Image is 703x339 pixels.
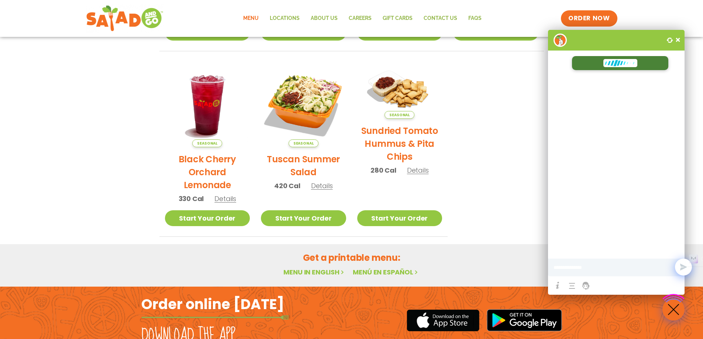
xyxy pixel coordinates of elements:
[261,210,346,226] a: Start Your Order
[289,139,318,147] span: Seasonal
[238,10,487,27] nav: Menu
[552,280,564,291] a: Help
[159,251,544,264] h2: Get a printable menu:
[141,295,284,313] h2: Order online [DATE]
[238,10,264,27] a: Menu
[675,259,692,276] button: Send
[664,34,675,45] div: Reset
[264,10,305,27] a: Locations
[407,308,479,332] img: appstore
[165,210,250,226] a: Start Your Order
[283,267,345,277] a: Menu in English
[580,280,592,291] a: Support
[371,165,396,175] span: 280 Cal
[353,267,419,277] a: Menú en español
[192,139,222,147] span: Seasonal
[311,181,333,190] span: Details
[179,194,204,204] span: 330 Cal
[274,181,300,191] span: 420 Cal
[305,10,343,27] a: About Us
[214,194,236,203] span: Details
[554,34,567,47] img: wpChatIcon
[385,111,414,119] span: Seasonal
[487,309,562,331] img: google_play
[418,10,463,27] a: Contact Us
[568,14,610,23] span: ORDER NOW
[165,62,250,148] img: Product photo for Black Cherry Orchard Lemonade
[165,153,250,191] h2: Black Cherry Orchard Lemonade
[343,10,377,27] a: Careers
[407,166,429,175] span: Details
[141,315,289,319] img: fork
[565,278,578,291] a: Chat
[261,153,346,179] h2: Tuscan Summer Salad
[357,62,442,119] img: Product photo for Sundried Tomato Hummus & Pita Chips
[377,10,418,27] a: GIFT CARDS
[603,59,637,67] img: Typing...
[261,62,346,148] img: Product photo for Tuscan Summer Salad
[561,10,617,27] a: ORDER NOW
[357,210,442,226] a: Start Your Order
[357,124,442,163] h2: Sundried Tomato Hummus & Pita Chips
[86,4,164,33] img: new-SAG-logo-768×292
[463,10,487,27] a: FAQs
